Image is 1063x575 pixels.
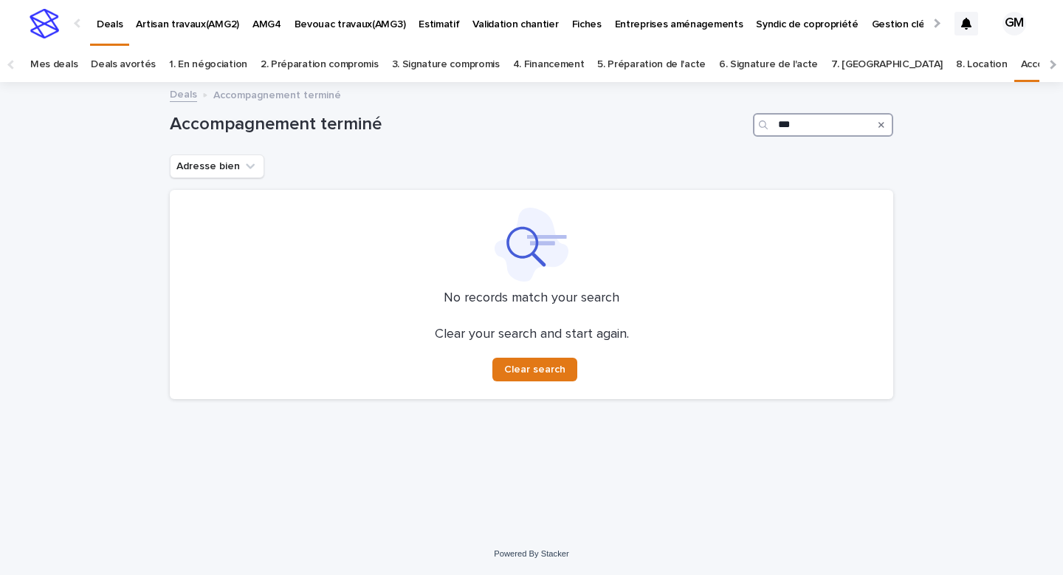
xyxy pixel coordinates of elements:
div: GM [1002,12,1026,35]
a: Deals [170,85,197,102]
p: Clear your search and start again. [435,327,629,343]
p: Accompagnement terminé [213,86,341,102]
a: 4. Financement [513,47,585,82]
a: Powered By Stacker [494,549,568,558]
a: 3. Signature compromis [392,47,500,82]
a: Deals avortés [91,47,156,82]
a: 8. Location [956,47,1008,82]
a: 7. [GEOGRAPHIC_DATA] [831,47,943,82]
h1: Accompagnement terminé [170,114,747,135]
p: No records match your search [188,290,875,307]
img: stacker-logo-s-only.png [30,9,59,38]
span: Clear search [504,364,565,375]
a: 2. Préparation compromis [261,47,379,82]
a: 1. En négociation [169,47,247,82]
input: Search [753,113,893,137]
a: 6. Signature de l'acte [719,47,818,82]
button: Adresse bien [170,154,264,178]
button: Clear search [492,358,577,381]
a: Mes deals [30,47,78,82]
a: 5. Préparation de l'acte [597,47,706,82]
